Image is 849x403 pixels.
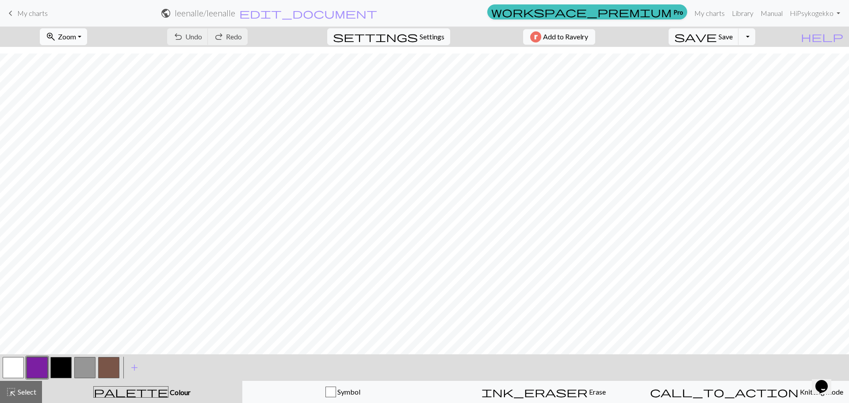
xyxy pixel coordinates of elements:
button: Add to Ravelry [523,29,595,45]
span: zoom_in [46,31,56,43]
button: Colour [42,381,242,403]
span: help [801,31,843,43]
span: ink_eraser [482,386,588,398]
a: My charts [691,4,728,22]
a: HiPsykogekko [786,4,844,22]
span: Add to Ravelry [543,31,588,42]
span: save [674,31,717,43]
button: SettingsSettings [327,28,450,45]
a: Library [728,4,757,22]
h2: leenalle / leenalle [175,8,235,18]
span: settings [333,31,418,43]
a: Manual [757,4,786,22]
a: My charts [5,6,48,21]
a: Pro [487,4,687,19]
span: add [129,361,140,374]
button: Erase [443,381,644,403]
span: Colour [168,388,191,396]
span: keyboard_arrow_left [5,7,16,19]
button: Save [669,28,739,45]
span: public [161,7,171,19]
button: Zoom [40,28,87,45]
span: Select [16,388,36,396]
button: Knitting mode [644,381,849,403]
span: Erase [588,388,606,396]
span: palette [94,386,168,398]
span: edit_document [239,7,377,19]
span: Save [719,32,733,41]
span: Zoom [58,32,76,41]
span: Knitting mode [799,388,843,396]
span: call_to_action [650,386,799,398]
span: highlight_alt [6,386,16,398]
i: Settings [333,31,418,42]
button: Symbol [242,381,444,403]
img: Ravelry [530,31,541,42]
span: workspace_premium [491,6,672,18]
iframe: chat widget [812,368,840,394]
span: Symbol [336,388,360,396]
span: My charts [17,9,48,17]
span: Settings [420,31,444,42]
